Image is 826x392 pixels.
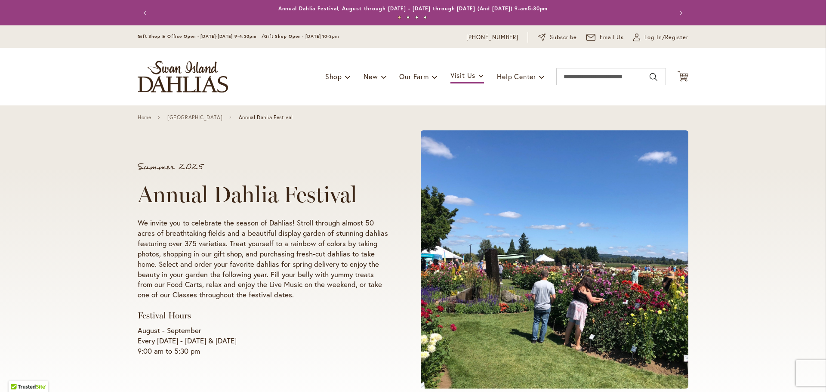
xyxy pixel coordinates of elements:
span: Subscribe [550,33,577,42]
button: Next [671,4,688,22]
span: Gift Shop Open - [DATE] 10-3pm [264,34,339,39]
a: Email Us [586,33,624,42]
button: 1 of 4 [398,16,401,19]
a: Home [138,114,151,120]
span: Annual Dahlia Festival [239,114,293,120]
span: Shop [325,72,342,81]
a: [PHONE_NUMBER] [466,33,518,42]
a: Subscribe [538,33,577,42]
a: [GEOGRAPHIC_DATA] [167,114,222,120]
a: Log In/Register [633,33,688,42]
a: store logo [138,61,228,93]
h3: Festival Hours [138,310,388,321]
span: Log In/Register [644,33,688,42]
button: 3 of 4 [415,16,418,19]
span: Help Center [497,72,536,81]
button: Previous [138,4,155,22]
h1: Annual Dahlia Festival [138,182,388,207]
span: Our Farm [399,72,428,81]
span: New [364,72,378,81]
span: Gift Shop & Office Open - [DATE]-[DATE] 9-4:30pm / [138,34,264,39]
button: 4 of 4 [424,16,427,19]
p: Summer 2025 [138,163,388,171]
button: 2 of 4 [407,16,410,19]
span: Visit Us [450,71,475,80]
span: Email Us [600,33,624,42]
p: We invite you to celebrate the season of Dahlias! Stroll through almost 50 acres of breathtaking ... [138,218,388,300]
a: Annual Dahlia Festival, August through [DATE] - [DATE] through [DATE] (And [DATE]) 9-am5:30pm [278,5,548,12]
p: August - September Every [DATE] - [DATE] & [DATE] 9:00 am to 5:30 pm [138,325,388,356]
